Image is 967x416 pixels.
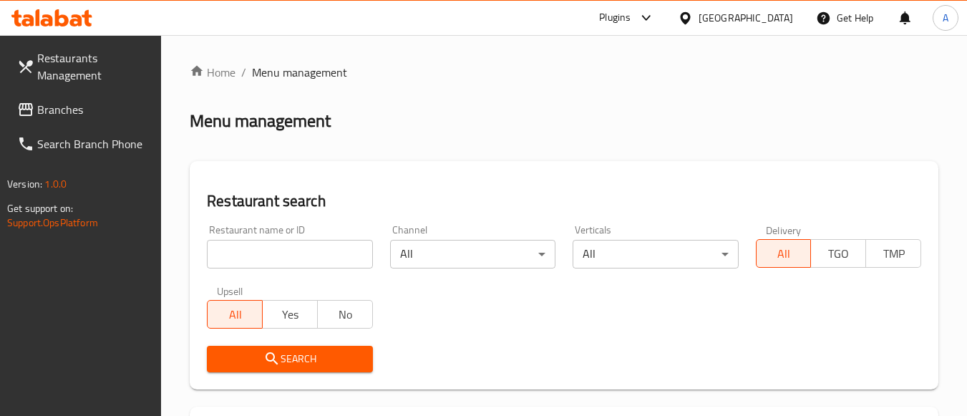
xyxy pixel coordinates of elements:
span: Version: [7,175,42,193]
div: All [573,240,738,269]
span: No [324,304,367,325]
button: TGO [810,239,866,268]
a: Home [190,64,235,81]
label: Delivery [766,225,802,235]
button: All [207,300,263,329]
button: All [756,239,812,268]
button: Yes [262,300,318,329]
a: Restaurants Management [6,41,162,92]
span: TGO [817,243,860,264]
span: A [943,10,948,26]
li: / [241,64,246,81]
button: No [317,300,373,329]
button: TMP [865,239,921,268]
span: All [213,304,257,325]
h2: Menu management [190,110,331,132]
span: Yes [268,304,312,325]
span: All [762,243,806,264]
span: Search [218,350,361,368]
div: All [390,240,555,269]
span: TMP [872,243,915,264]
h2: Restaurant search [207,190,921,212]
a: Support.OpsPlatform [7,213,98,232]
div: [GEOGRAPHIC_DATA] [699,10,793,26]
div: Plugins [599,9,631,26]
span: Menu management [252,64,347,81]
a: Search Branch Phone [6,127,162,161]
span: 1.0.0 [44,175,67,193]
span: Get support on: [7,199,73,218]
a: Branches [6,92,162,127]
span: Search Branch Phone [37,135,150,153]
label: Upsell [217,286,243,296]
button: Search [207,346,372,372]
span: Branches [37,101,150,118]
nav: breadcrumb [190,64,938,81]
span: Restaurants Management [37,49,150,84]
input: Search for restaurant name or ID.. [207,240,372,269]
